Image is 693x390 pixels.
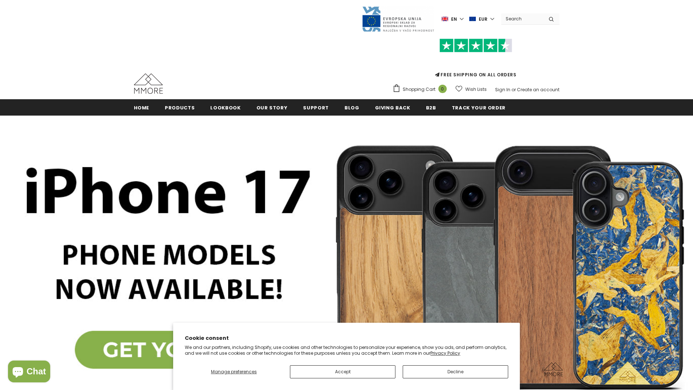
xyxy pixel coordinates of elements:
[210,99,240,116] a: Lookbook
[303,99,329,116] a: support
[451,16,457,23] span: en
[403,86,435,93] span: Shopping Cart
[185,345,508,356] p: We and our partners, including Shopify, use cookies and other technologies to personalize your ex...
[442,16,448,22] img: i-lang-1.png
[426,99,436,116] a: B2B
[393,84,450,95] a: Shopping Cart 0
[501,13,543,24] input: Search Site
[303,104,329,111] span: support
[362,6,434,32] img: Javni Razpis
[165,104,195,111] span: Products
[375,104,410,111] span: Giving back
[452,99,506,116] a: Track your order
[210,104,240,111] span: Lookbook
[495,87,510,93] a: Sign In
[134,104,150,111] span: Home
[256,99,288,116] a: Our Story
[452,104,506,111] span: Track your order
[393,42,559,78] span: FREE SHIPPING ON ALL ORDERS
[165,99,195,116] a: Products
[134,99,150,116] a: Home
[455,83,487,96] a: Wish Lists
[511,87,516,93] span: or
[375,99,410,116] a: Giving back
[185,334,508,342] h2: Cookie consent
[185,365,283,378] button: Manage preferences
[134,73,163,94] img: MMORE Cases
[393,52,559,71] iframe: Customer reviews powered by Trustpilot
[403,365,508,378] button: Decline
[479,16,487,23] span: EUR
[211,369,257,375] span: Manage preferences
[439,39,512,53] img: Trust Pilot Stars
[344,104,359,111] span: Blog
[290,365,395,378] button: Accept
[517,87,559,93] a: Create an account
[465,86,487,93] span: Wish Lists
[362,16,434,22] a: Javni Razpis
[6,361,52,384] inbox-online-store-chat: Shopify online store chat
[430,350,460,356] a: Privacy Policy
[438,85,447,93] span: 0
[344,99,359,116] a: Blog
[256,104,288,111] span: Our Story
[426,104,436,111] span: B2B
